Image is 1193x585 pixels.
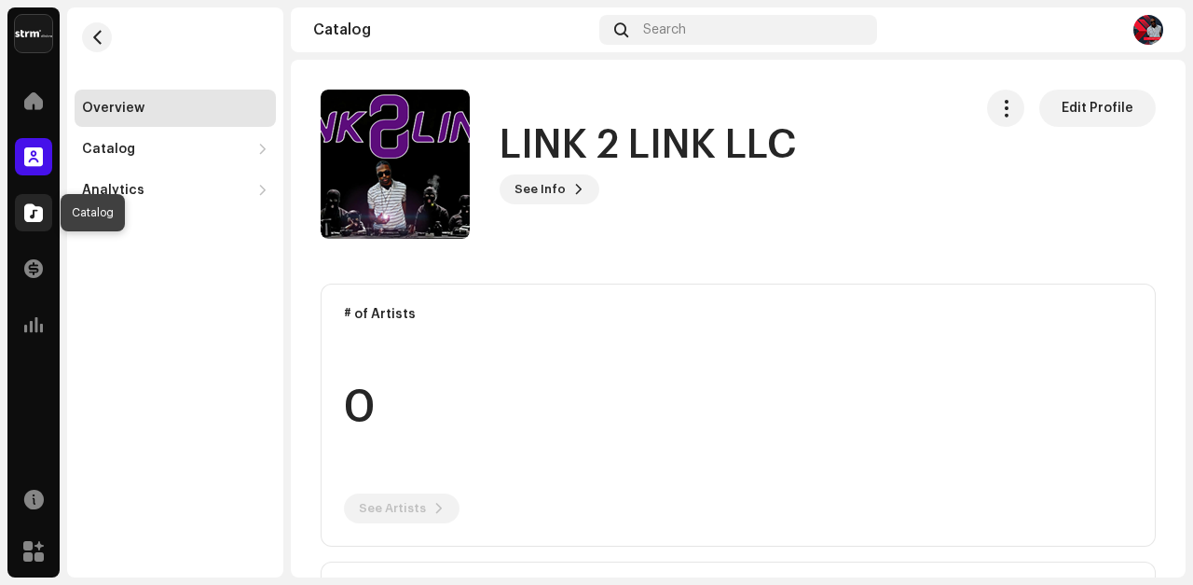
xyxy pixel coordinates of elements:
[82,183,144,198] div: Analytics
[15,15,52,52] img: 408b884b-546b-4518-8448-1008f9c76b02
[321,90,470,239] img: c5c445d6-229a-465d-930f-b885011ab47f
[321,284,1156,547] re-o-card-data: # of Artists
[1133,15,1163,45] img: d97745be-edd8-43bb-9ec7-ae8705135352
[514,171,566,208] span: See Info
[82,101,144,116] div: Overview
[500,124,796,167] h1: LINK 2 LINK LLC
[1039,90,1156,127] button: Edit Profile
[75,172,276,209] re-m-nav-dropdown: Analytics
[643,22,686,37] span: Search
[75,131,276,168] re-m-nav-dropdown: Catalog
[500,174,599,204] button: See Info
[1062,90,1133,127] span: Edit Profile
[313,22,592,37] div: Catalog
[75,90,276,127] re-m-nav-item: Overview
[82,142,135,157] div: Catalog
